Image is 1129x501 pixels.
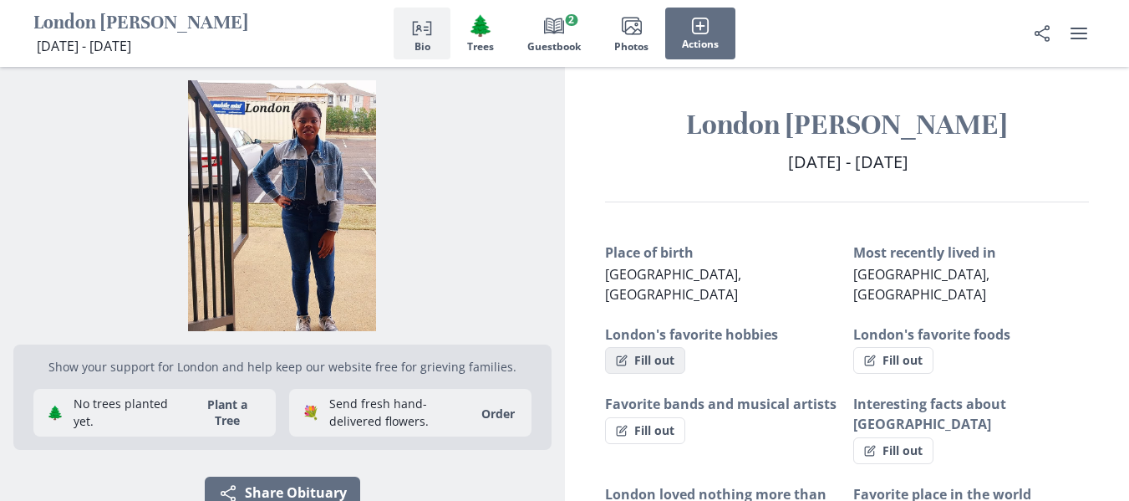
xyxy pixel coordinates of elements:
[682,38,719,50] span: Actions
[605,325,841,345] h3: London's favorite hobbies
[527,41,581,53] span: Guestbook
[33,11,248,37] h1: London [PERSON_NAME]
[33,358,531,376] p: Show your support for London and help keep our website free for grieving families.
[853,265,989,304] span: [GEOGRAPHIC_DATA], [GEOGRAPHIC_DATA]
[450,8,511,59] button: Trees
[853,347,933,374] button: Fill out
[665,8,735,59] button: Actions
[511,8,598,59] button: Guestbook
[605,417,685,444] button: Fill out
[565,14,577,26] span: 2
[853,243,1089,263] h3: Most recently lived in
[186,396,269,428] button: Plant a Tree
[394,8,450,59] button: Bio
[605,265,741,304] span: [GEOGRAPHIC_DATA], [GEOGRAPHIC_DATA]
[605,243,841,263] h3: Place of birth
[605,107,1090,143] h1: London [PERSON_NAME]
[414,41,430,53] span: Bio
[37,37,131,55] span: [DATE] - [DATE]
[1025,17,1059,50] button: Share Obituary
[605,394,841,414] h3: Favorite bands and musical artists
[13,67,552,331] div: Open photos full screen
[468,13,493,38] span: Tree
[853,394,1089,434] h3: Interesting facts about [GEOGRAPHIC_DATA]
[598,8,665,59] button: Photos
[13,80,552,331] img: Photo of London
[853,325,1089,345] h3: London's favorite foods
[471,406,525,422] a: Order
[467,41,494,53] span: Trees
[1062,17,1096,50] button: user menu
[853,437,933,464] button: Fill out
[614,41,648,53] span: Photos
[605,347,685,374] button: Fill out
[788,151,908,173] span: [DATE] - [DATE]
